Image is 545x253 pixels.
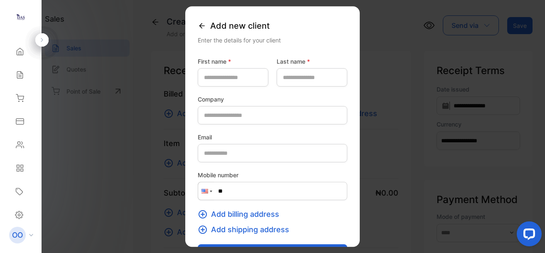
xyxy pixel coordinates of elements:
[198,133,347,141] label: Email
[198,182,214,200] div: United States: + 1
[198,95,347,104] label: Company
[510,218,545,253] iframe: LiveChat chat widget
[211,208,279,220] span: Add billing address
[277,57,347,66] label: Last name
[198,224,294,235] button: Add shipping address
[198,36,347,45] div: Enter the details for your client
[198,57,268,66] label: First name
[210,20,270,32] span: Add new client
[211,224,289,235] span: Add shipping address
[198,208,284,220] button: Add billing address
[15,11,27,23] img: logo
[198,171,347,179] label: Mobile number
[12,230,23,241] p: OO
